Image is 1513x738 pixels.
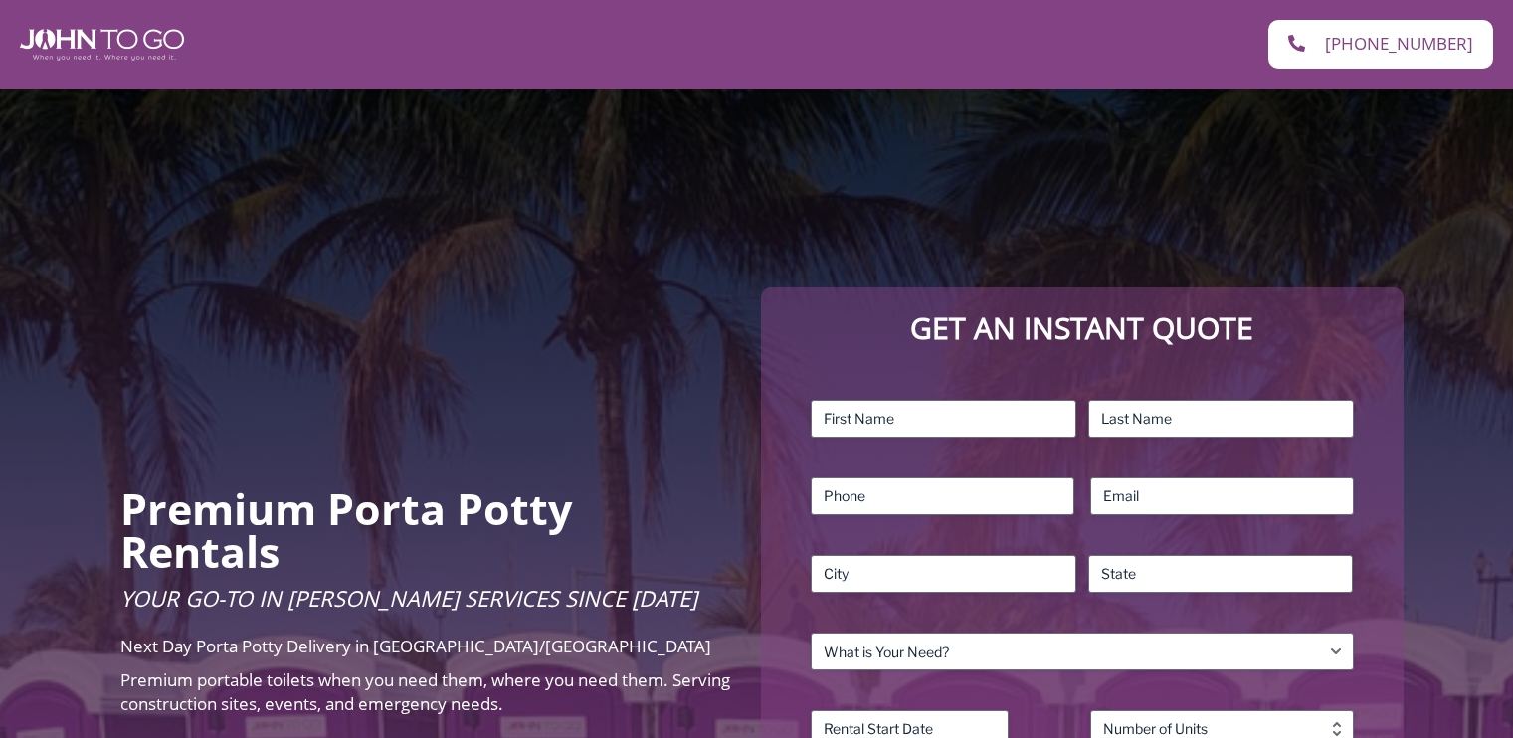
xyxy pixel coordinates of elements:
[1325,35,1473,54] span: [PHONE_NUMBER]
[781,307,1383,350] p: Get an Instant Quote
[120,583,697,613] span: Your Go-To in [PERSON_NAME] Services Since [DATE]
[1090,477,1354,515] input: Email
[811,400,1076,438] input: First Name
[811,477,1074,515] input: Phone
[1088,400,1354,438] input: Last Name
[120,668,730,715] span: Premium portable toilets when you need them, where you need them. Serving construction sites, eve...
[120,487,732,573] h2: Premium Porta Potty Rentals
[811,555,1076,593] input: City
[20,29,184,61] img: John To Go
[1268,20,1493,69] a: [PHONE_NUMBER]
[120,635,711,657] span: Next Day Porta Potty Delivery in [GEOGRAPHIC_DATA]/[GEOGRAPHIC_DATA]
[1088,555,1354,593] input: State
